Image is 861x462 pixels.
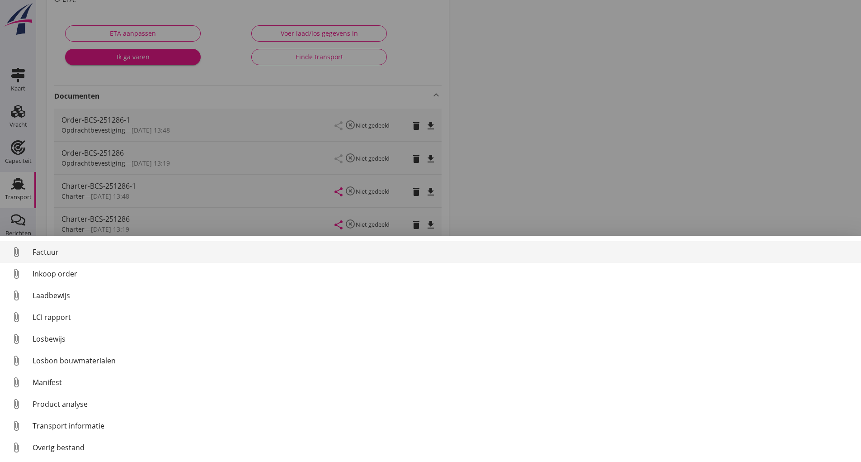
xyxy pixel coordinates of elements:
div: LCI rapport [33,312,854,323]
i: attach_file [9,375,24,390]
div: Inkoop order [33,268,854,279]
div: Losbon bouwmaterialen [33,355,854,366]
i: attach_file [9,332,24,346]
div: Transport informatie [33,420,854,431]
i: attach_file [9,245,24,259]
div: Losbewijs [33,333,854,344]
i: attach_file [9,397,24,411]
i: attach_file [9,419,24,433]
div: Laadbewijs [33,290,854,301]
div: Manifest [33,377,854,388]
div: Overig bestand [33,442,854,453]
i: attach_file [9,267,24,281]
i: attach_file [9,440,24,455]
i: attach_file [9,310,24,324]
div: Factuur [33,247,854,257]
i: attach_file [9,353,24,368]
div: Product analyse [33,399,854,410]
i: attach_file [9,288,24,303]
